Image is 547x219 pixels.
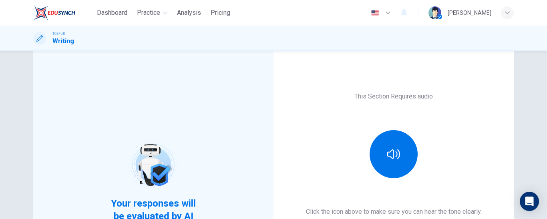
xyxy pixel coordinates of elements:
h6: This Section Requires audio [354,92,433,101]
button: Dashboard [94,6,131,20]
h1: Writing [52,36,74,46]
div: [PERSON_NAME] [448,8,491,18]
button: Analysis [174,6,204,20]
span: Practice [137,8,160,18]
span: Dashboard [97,8,127,18]
a: EduSynch logo [33,5,94,21]
span: Analysis [177,8,201,18]
img: en [370,10,380,16]
h6: Click the icon above to make sure you can hear the tone clearly. [306,207,482,217]
div: Open Intercom Messenger [520,192,539,211]
img: robot icon [128,140,179,191]
button: Pricing [207,6,233,20]
img: Profile picture [428,6,441,19]
span: TOEFL® [52,31,65,36]
span: Pricing [211,8,230,18]
button: Practice [134,6,171,20]
img: EduSynch logo [33,5,75,21]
